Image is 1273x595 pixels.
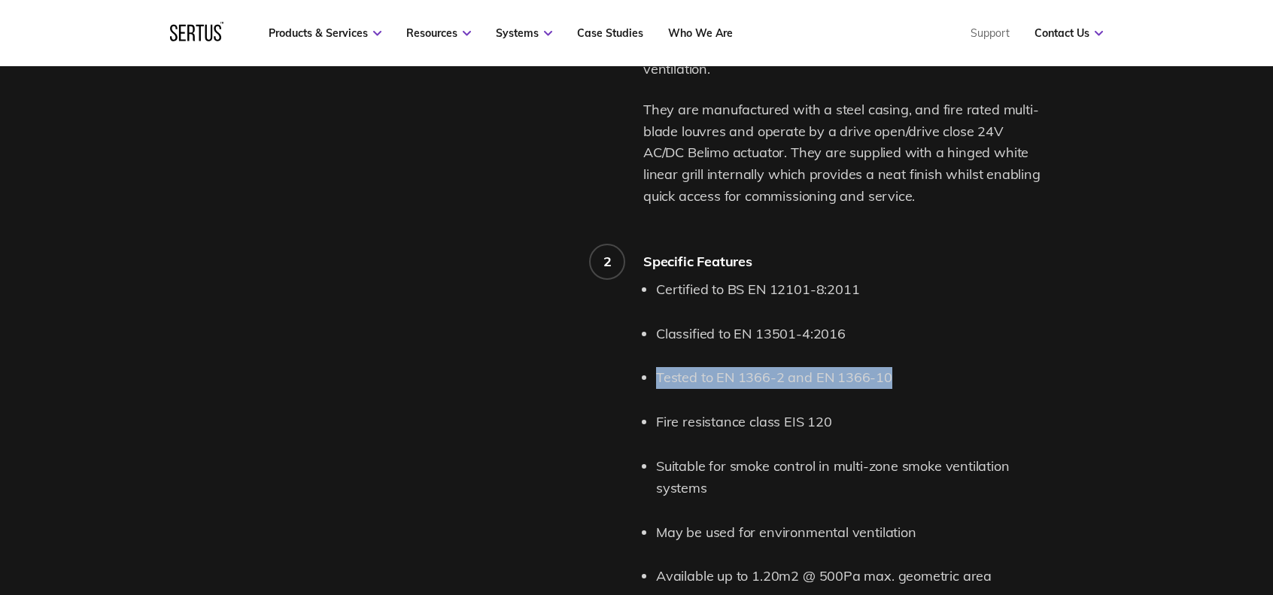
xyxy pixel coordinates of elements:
a: Case Studies [577,26,643,40]
li: Classified to EN 13501-4:2016 [656,323,1047,345]
li: Certified to BS EN 12101-8:2011 [656,279,1047,301]
a: Resources [406,26,471,40]
a: Contact Us [1035,26,1103,40]
iframe: Chat Widget [1198,523,1273,595]
li: Suitable for smoke control in multi-zone smoke ventilation systems [656,456,1047,499]
li: Fire resistance class EIS 120 [656,411,1047,433]
div: Specific Features [643,253,1047,270]
li: May be used for environmental ventilation [656,522,1047,544]
a: Systems [496,26,552,40]
a: Products & Services [269,26,381,40]
p: They are manufactured with a steel casing, and fire rated multi-blade louvres and operate by a dr... [643,99,1047,208]
div: 2 [603,253,612,270]
li: Tested to EN 1366-2 and EN 1366-10 [656,367,1047,389]
a: Support [971,26,1010,40]
li: Available up to 1.20m2 @ 500Pa max. geometric area [656,566,1047,587]
a: Who We Are [668,26,733,40]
